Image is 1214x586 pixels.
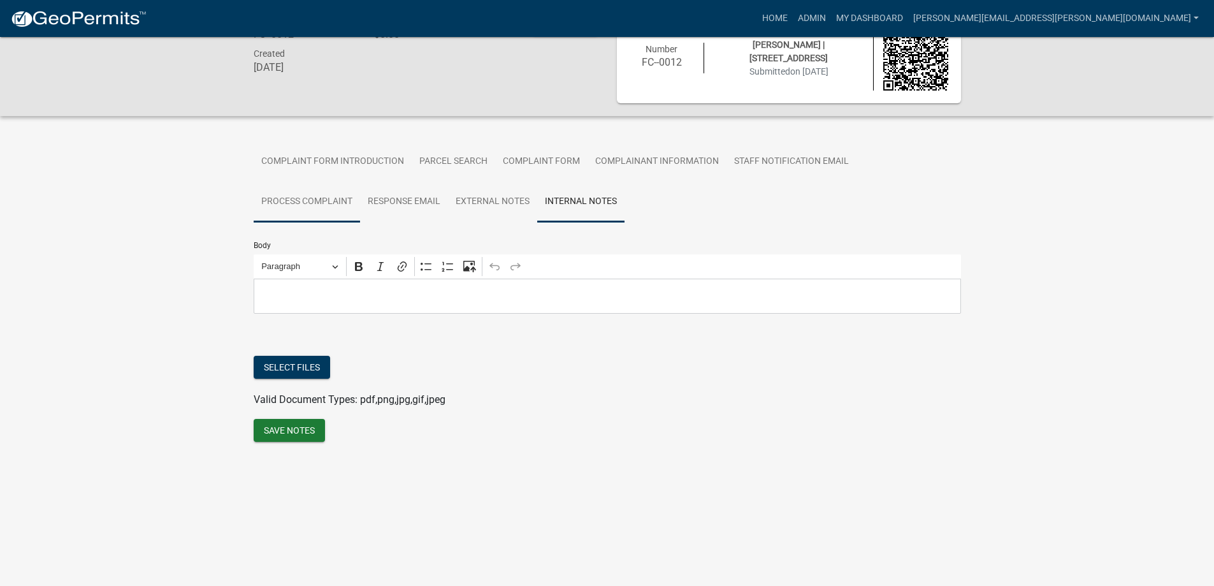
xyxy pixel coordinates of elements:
a: Home [757,6,793,31]
a: Staff Notification Email [726,142,856,182]
a: [PERSON_NAME][EMAIL_ADDRESS][PERSON_NAME][DOMAIN_NAME] [908,6,1204,31]
a: Response Email [360,182,448,223]
a: Process Complaint [254,182,360,223]
span: Submitted on [DATE] [749,66,828,77]
a: External Notes [448,182,537,223]
h6: [DATE] [254,61,356,73]
label: Body [254,242,271,249]
a: Parcel search [412,142,495,182]
a: Admin [793,6,831,31]
span: Paragraph [261,259,328,274]
a: Complainant Information [588,142,726,182]
span: Number [646,44,677,54]
img: QR code [883,26,948,91]
div: Editor editing area: main. Press Alt+0 for help. [254,279,961,314]
a: Complaint Form [495,142,588,182]
div: Editor toolbar [254,254,961,279]
span: [PERSON_NAME] | [STREET_ADDRESS] [749,40,828,63]
a: Internal Notes [537,182,625,223]
a: Complaint Form Introduction [254,142,412,182]
button: Select files [254,356,330,379]
a: My Dashboard [831,6,908,31]
span: Created [254,48,285,59]
button: Save Notes [254,419,325,442]
h6: FC--0012 [630,56,695,68]
button: Paragraph, Heading [256,257,343,277]
span: Valid Document Types: pdf,png,jpg,gif,jpeg [254,393,445,406]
